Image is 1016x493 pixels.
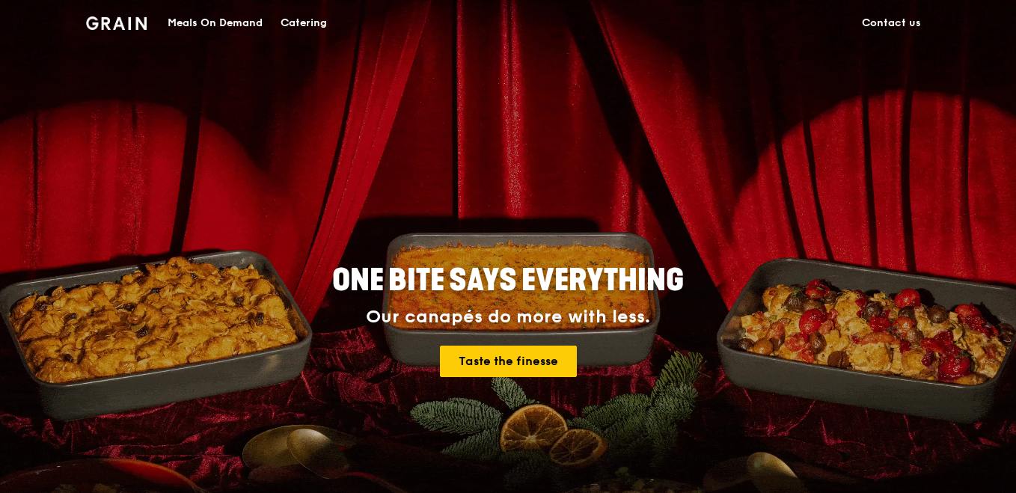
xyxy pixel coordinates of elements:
[272,1,336,46] a: Catering
[239,307,777,328] div: Our canapés do more with less.
[332,263,684,298] span: ONE BITE SAYS EVERYTHING
[86,16,147,30] img: Grain
[281,1,327,46] div: Catering
[440,346,577,377] a: Taste the finesse
[168,1,263,46] div: Meals On Demand
[853,1,930,46] a: Contact us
